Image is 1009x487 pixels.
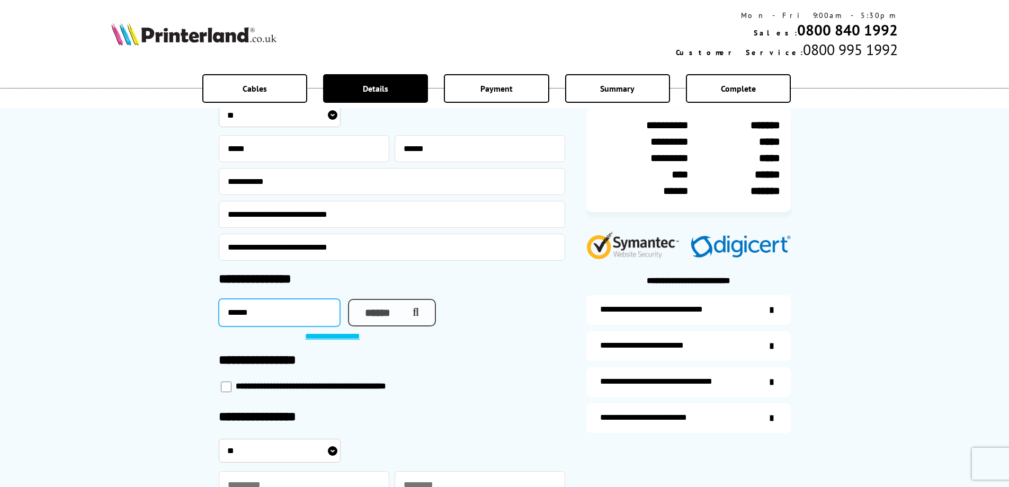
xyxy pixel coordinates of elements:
a: additional-ink [586,295,791,325]
a: 0800 840 1992 [797,20,898,40]
a: additional-cables [586,367,791,397]
span: Sales: [754,28,797,38]
span: Summary [600,83,635,94]
span: Details [363,83,388,94]
img: Printerland Logo [111,22,276,46]
a: items-arrive [586,331,791,361]
span: Complete [721,83,756,94]
span: Payment [480,83,513,94]
span: Customer Service: [676,48,803,57]
div: Mon - Fri 9:00am - 5:30pm [676,11,898,20]
span: 0800 995 1992 [803,40,898,59]
span: Cables [243,83,267,94]
a: secure-website [586,403,791,433]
